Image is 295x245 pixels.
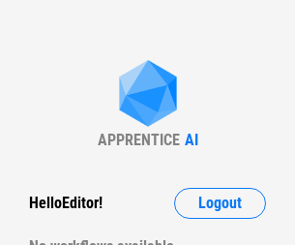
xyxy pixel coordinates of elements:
span: Logout [198,196,242,211]
div: AI [185,131,198,149]
div: Hello Editor ! [29,188,103,219]
div: APPRENTICE [98,131,180,149]
img: Apprentice AI [109,60,187,131]
button: Logout [174,188,266,219]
